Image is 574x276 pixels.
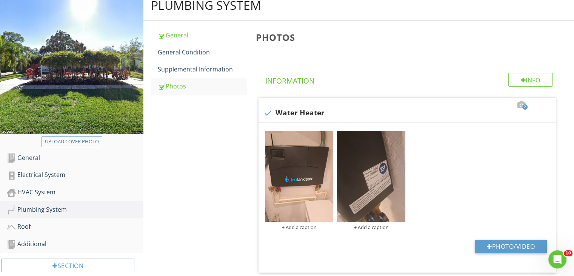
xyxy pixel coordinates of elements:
[564,250,572,256] span: 10
[45,138,99,146] div: Upload cover photo
[508,73,553,87] div: Info
[475,240,547,253] button: Photo/Video
[2,259,134,272] div: Section
[42,136,102,147] button: Upload cover photo
[7,222,143,232] div: Roof
[7,205,143,215] div: Plumbing System
[7,153,143,163] div: General
[158,31,246,40] div: General
[158,82,246,91] div: Photos
[337,224,405,230] div: + Add a caption
[337,131,405,222] img: photo.jpg
[548,250,566,268] iframe: Intercom live chat
[7,170,143,180] div: Electrical System
[7,239,143,249] div: Additional
[7,188,143,197] div: HVAC System
[158,65,246,74] div: Supplemental Information
[265,73,552,86] h4: Information
[255,32,562,42] h3: Photos
[265,131,333,222] img: photo.jpg
[522,104,528,110] span: 2
[158,48,246,57] div: General Condition
[265,224,333,230] div: + Add a caption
